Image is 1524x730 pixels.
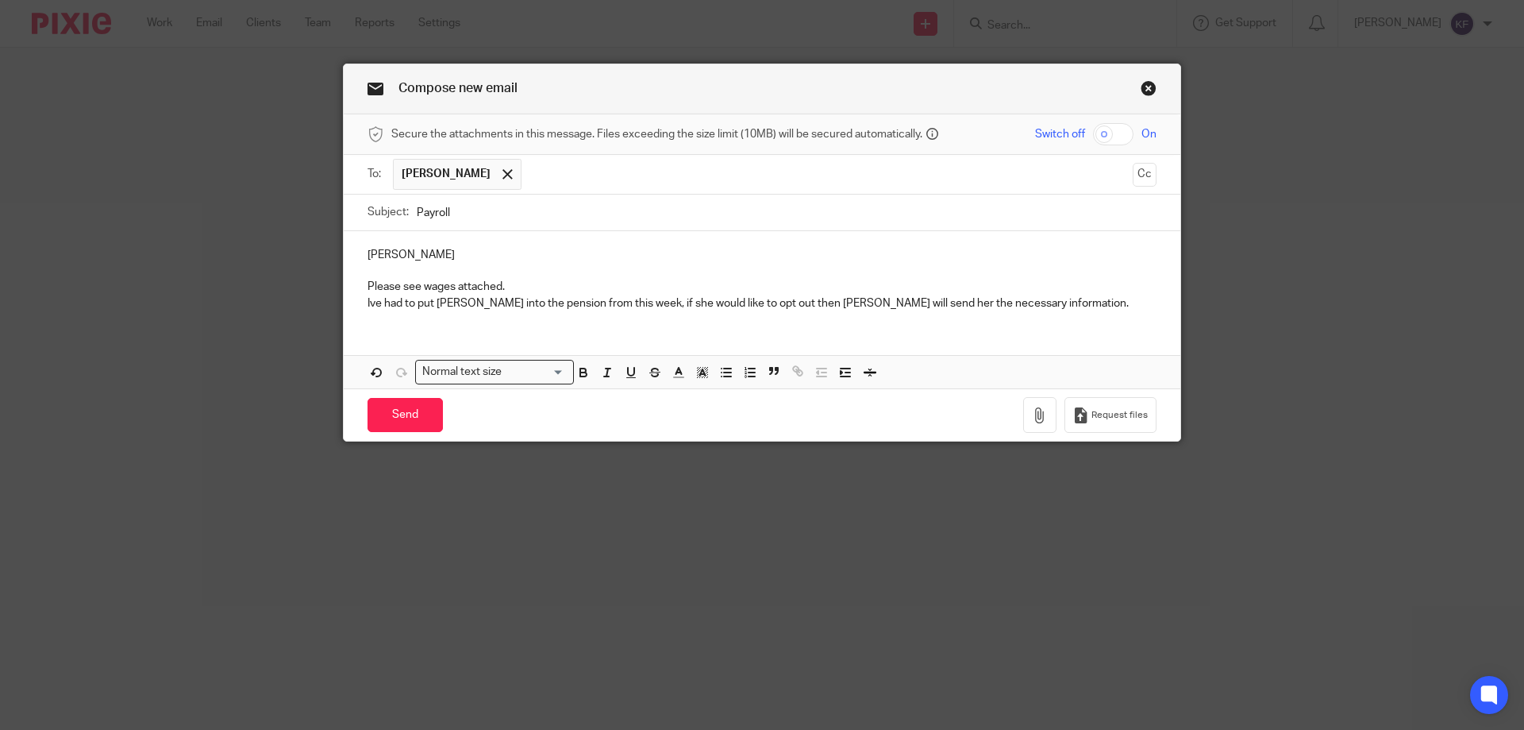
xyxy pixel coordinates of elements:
button: Request files [1064,397,1156,433]
a: Close this dialog window [1141,80,1156,102]
span: Switch off [1035,126,1085,142]
input: Search for option [507,364,564,380]
input: Send [368,398,443,432]
span: Compose new email [398,82,518,95]
span: Normal text size [419,364,506,380]
button: Cc [1133,163,1156,187]
label: Subject: [368,204,409,220]
span: Secure the attachments in this message. Files exceeding the size limit (10MB) will be secured aut... [391,126,922,142]
p: Please see wages attached. [368,279,1156,295]
div: Search for option [415,360,574,384]
span: Request files [1091,409,1148,422]
span: [PERSON_NAME] [402,166,491,182]
p: Ive had to put [PERSON_NAME] into the pension from this week, if she would like to opt out then [... [368,295,1156,311]
span: On [1141,126,1156,142]
label: To: [368,166,385,182]
p: [PERSON_NAME] [368,247,1156,263]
